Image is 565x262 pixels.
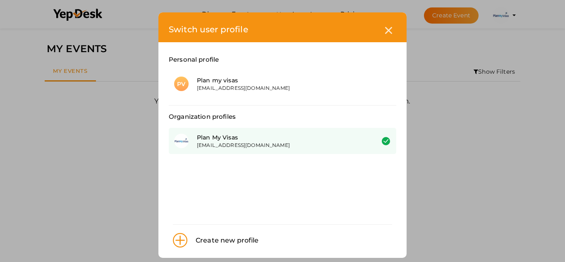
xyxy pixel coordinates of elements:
[173,233,187,248] img: plus.svg
[197,133,362,142] div: Plan My Visas
[382,137,390,145] img: success.svg
[187,235,259,246] div: Create new profile
[197,76,362,84] div: Plan my visas
[169,112,236,122] label: Organization profiles
[174,77,189,91] div: PV
[197,142,362,149] div: [EMAIL_ADDRESS][DOMAIN_NAME]
[169,55,219,65] label: Personal profile
[197,84,362,91] div: [EMAIL_ADDRESS][DOMAIN_NAME]
[169,23,248,36] label: Switch user profile
[174,134,189,148] img: RTVTM1EA_small.jpeg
